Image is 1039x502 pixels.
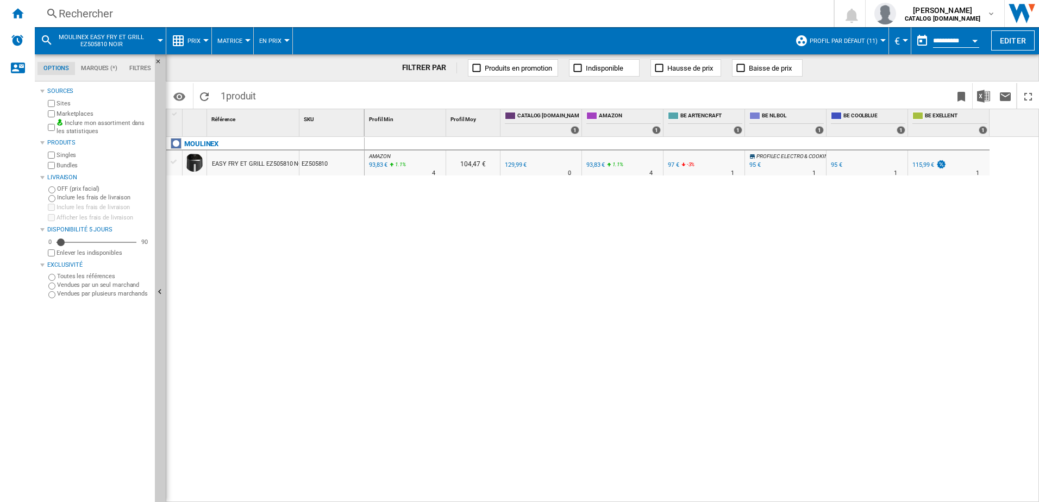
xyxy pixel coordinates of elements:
button: € [894,27,905,54]
label: Inclure les frais de livraison [57,203,151,211]
i: % [611,160,618,173]
div: Rechercher [59,6,805,21]
span: Produits en promotion [485,64,552,72]
span: CATALOG [DOMAIN_NAME] [517,112,579,121]
span: Hausse de prix [667,64,713,72]
button: Editer [991,30,1035,51]
div: FILTRER PAR [402,62,458,73]
button: Produits en promotion [468,59,558,77]
span: 1.1 [395,161,402,167]
div: Profil par défaut (11) [795,27,883,54]
div: 93,83 € [585,160,605,171]
div: Sort None [302,109,364,126]
div: Sort None [448,109,500,126]
input: OFF (prix facial) [48,186,55,193]
label: OFF (prix facial) [57,185,151,193]
div: 129,99 € [505,161,527,168]
div: Délai de livraison : 1 jour [812,168,816,179]
button: Créer un favoris [950,83,972,109]
div: Mise à jour : lundi 25 août 2025 01:21 [367,160,387,171]
span: PROFILEC ELECTRO & COOKING [756,153,831,159]
img: profile.jpg [874,3,896,24]
div: Délai de livraison : 0 jour [568,168,571,179]
span: Référence [211,116,235,122]
div: 95 € [831,161,842,168]
div: BE NL BOL 1 offers sold by BE NL BOL [747,109,826,136]
div: Sort None [185,109,206,126]
div: 1 offers sold by BE ARTENCRAFT [734,126,742,134]
label: Sites [57,99,151,108]
div: 115,99 € [911,160,947,171]
img: promotionV3.png [936,160,947,169]
div: Disponibilité 5 Jours [47,225,151,234]
span: Matrice [217,37,242,45]
span: BE ARTENCRAFT [680,112,742,121]
button: Envoyer ce rapport par email [994,83,1016,109]
div: EASY FRY ET GRILL EZ505810 NOIR [212,152,308,177]
button: Indisponible [569,59,640,77]
input: Inclure les frais de livraison [48,204,55,211]
input: Vendues par un seul marchand [48,283,55,290]
input: Afficher les frais de livraison [48,214,55,221]
span: Profil Min [369,116,393,122]
div: Produits [47,139,151,147]
div: 95 € [749,161,761,168]
div: 1 offers sold by AMAZON [652,126,661,134]
button: Télécharger au format Excel [973,83,994,109]
div: 93,83 € [586,161,605,168]
span: SKU [304,116,314,122]
span: 1.1 [612,161,619,167]
div: SKU Sort None [302,109,364,126]
span: € [894,35,900,47]
label: Vendues par un seul marchand [57,281,151,289]
span: MOULINEX EASY FRY ET GRILL EZ505810 NOIR [58,34,145,48]
span: produit [226,90,256,102]
div: Délai de livraison : 4 jours [649,168,653,179]
button: Options [168,86,190,106]
div: 129,99 € [503,160,527,171]
label: Marketplaces [57,110,151,118]
label: Bundles [57,161,151,170]
input: Singles [48,152,55,159]
img: alerts-logo.svg [11,34,24,47]
md-tab-item: Options [37,62,75,75]
b: CATALOG [DOMAIN_NAME] [905,15,980,22]
span: 1 [215,83,261,106]
div: Délai de livraison : 1 jour [976,168,979,179]
div: BE ARTENCRAFT 1 offers sold by BE ARTENCRAFT [666,109,744,136]
label: Singles [57,151,151,159]
span: BE COOLBLUE [843,112,905,121]
div: Sources [47,87,151,96]
button: Open calendar [965,29,985,49]
div: Délai de livraison : 4 jours [432,168,435,179]
div: BE COOLBLUE 1 offers sold by BE COOLBLUE [829,109,907,136]
md-tab-item: Filtres [123,62,157,75]
span: AMAZON [369,153,390,159]
md-tab-item: Marques (*) [75,62,123,75]
span: Baisse de prix [749,64,792,72]
input: Vendues par plusieurs marchands [48,291,55,298]
div: 1 offers sold by CATALOG SEB.BE [571,126,579,134]
label: Toutes les références [57,272,151,280]
div: Profil Min Sort None [367,109,446,126]
button: Prix [187,27,206,54]
button: Matrice [217,27,248,54]
button: Baisse de prix [732,59,803,77]
div: CATALOG [DOMAIN_NAME] 1 offers sold by CATALOG SEB.BE [503,109,581,136]
span: Prix [187,37,201,45]
div: 0 [46,238,54,246]
label: Inclure les frais de livraison [57,193,151,202]
input: Marketplaces [48,110,55,117]
button: En Prix [259,27,287,54]
div: Profil Moy Sort None [448,109,500,126]
label: Inclure mon assortiment dans les statistiques [57,119,151,136]
button: Hausse de prix [650,59,721,77]
button: MOULINEX EASY FRY ET GRILL EZ505810 NOIR [58,27,156,54]
div: AMAZON 1 offers sold by AMAZON [584,109,663,136]
span: -3 [687,161,691,167]
div: Cliquez pour filtrer sur cette marque [184,137,218,150]
button: Plein écran [1017,83,1039,109]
